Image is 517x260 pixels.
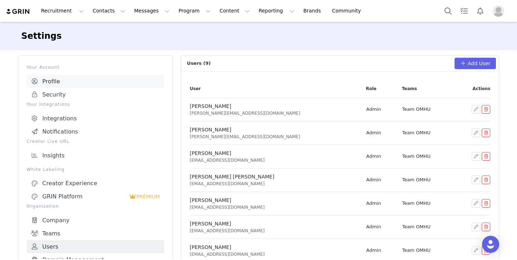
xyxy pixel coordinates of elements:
span: Team OMHU [402,224,430,229]
div: [PERSON_NAME][EMAIL_ADDRESS][DOMAIN_NAME] [190,134,357,140]
a: Users [27,240,164,253]
p: Your Integrations [27,101,164,108]
span: Team OMHU [402,130,430,135]
td: Admin [362,168,398,192]
span: [PERSON_NAME] [PERSON_NAME] [190,174,274,180]
p: Your Account [27,64,164,71]
a: Company [27,214,164,227]
span: Team OMHU [402,177,430,182]
span: Team OMHU [402,248,430,253]
td: Admin [362,121,398,145]
button: Profile [488,5,511,17]
span: [PERSON_NAME] [190,221,231,227]
button: Notifications [472,3,488,19]
button: Messages [130,3,174,19]
a: GRIN Platform PREMIUM [27,190,164,203]
div: [EMAIL_ADDRESS][DOMAIN_NAME] [190,251,357,258]
button: Program [174,3,215,19]
span: PREMIUM [136,194,160,199]
td: Admin [362,192,398,215]
div: Creator Experience [31,180,160,187]
td: Admin [362,98,398,121]
a: Community [328,3,369,19]
span: [PERSON_NAME] [190,244,231,250]
button: Contacts [88,3,130,19]
a: Insights [27,149,164,162]
div: [PERSON_NAME][EMAIL_ADDRESS][DOMAIN_NAME] [190,110,357,116]
div: Open Intercom Messenger [482,236,499,253]
p: White Labeling [27,166,164,173]
th: Actions [453,80,490,98]
a: Tasks [456,3,472,19]
div: [EMAIL_ADDRESS][DOMAIN_NAME] [190,204,357,210]
div: [EMAIL_ADDRESS][DOMAIN_NAME] [190,228,357,234]
a: Teams [27,227,164,240]
a: Notifications [27,125,164,138]
button: Add User [455,58,496,69]
span: [PERSON_NAME] [190,103,231,109]
th: Role [362,80,398,98]
a: Integrations [27,112,164,125]
p: Users (9) [181,56,455,71]
img: grin logo [6,8,31,15]
th: Teams [397,80,453,98]
a: Profile [27,75,164,88]
td: Admin [362,145,398,168]
div: [EMAIL_ADDRESS][DOMAIN_NAME] [190,157,357,163]
span: [PERSON_NAME] [190,197,231,203]
th: User [190,80,362,98]
p: Creator Live URL [27,138,164,145]
button: Recruitment [37,3,88,19]
div: GRIN Platform [31,193,130,200]
button: Reporting [254,3,299,19]
img: placeholder-profile.jpg [493,5,504,17]
a: Security [27,88,164,101]
p: Organization [27,203,164,209]
span: [PERSON_NAME] [190,127,231,132]
td: Admin [362,215,398,239]
a: Creator Experience [27,177,164,190]
a: Brands [299,3,327,19]
span: [PERSON_NAME] [190,150,231,156]
span: Team OMHU [402,201,430,206]
span: Team OMHU [402,154,430,159]
div: [EMAIL_ADDRESS][DOMAIN_NAME] [190,181,357,187]
span: Team OMHU [402,106,430,112]
button: Content [215,3,254,19]
button: Search [440,3,456,19]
